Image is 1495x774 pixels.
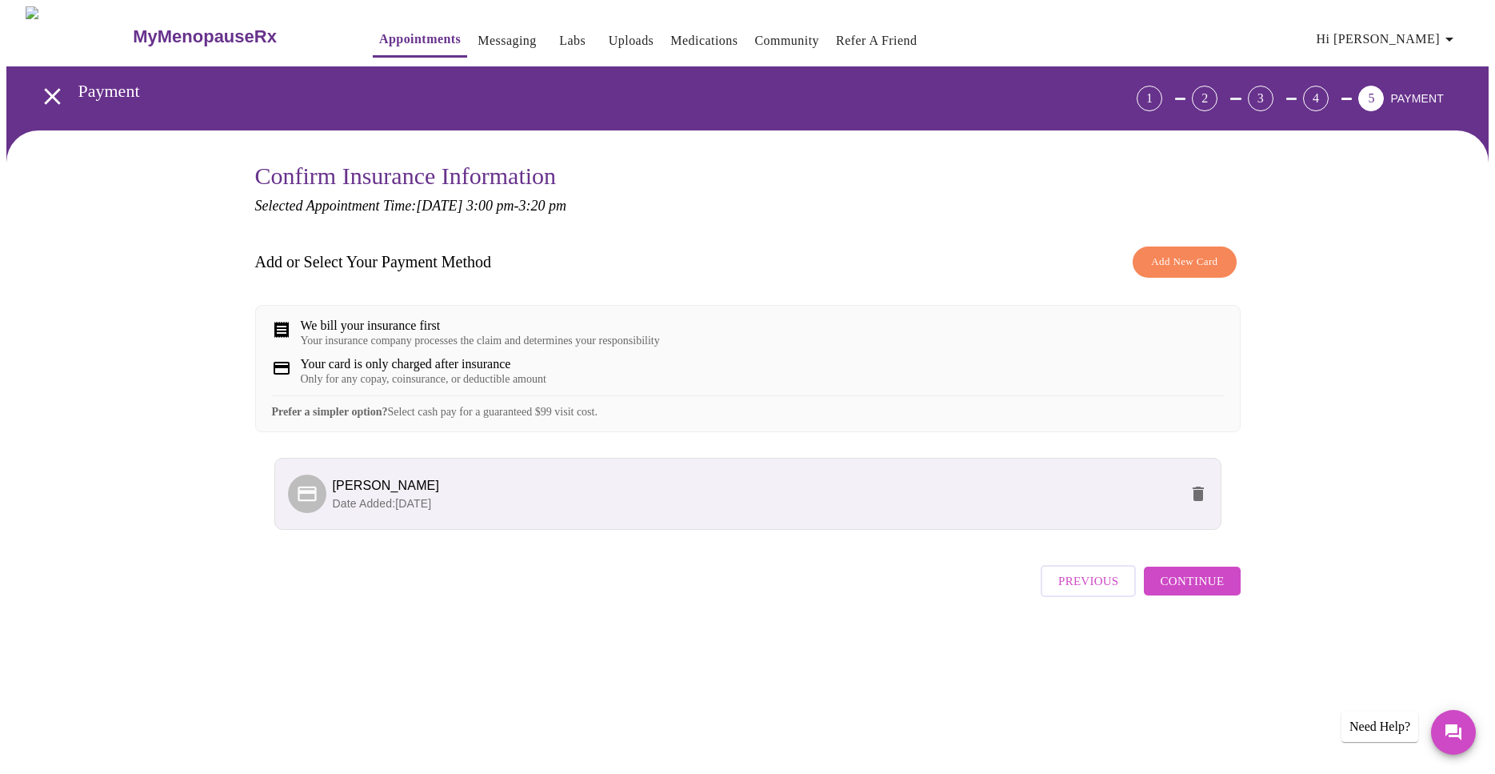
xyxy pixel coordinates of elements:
[1431,710,1476,755] button: Messages
[301,373,546,386] div: Only for any copay, coinsurance, or deductible amount
[255,162,1241,190] h3: Confirm Insurance Information
[471,25,542,57] button: Messaging
[1303,86,1329,111] div: 4
[78,81,1048,102] h3: Payment
[301,319,660,333] div: We bill your insurance first
[664,25,744,57] button: Medications
[272,395,1224,419] div: Select cash pay for a guaranteed $99 visit cost.
[1248,86,1273,111] div: 3
[131,9,341,65] a: MyMenopauseRx
[1192,86,1217,111] div: 2
[272,406,388,418] strong: Prefer a simpler option?
[1133,247,1236,278] button: Add New Card
[301,357,546,371] div: Your card is only charged after insurance
[29,73,76,120] button: open drawer
[1144,567,1240,596] button: Continue
[1041,565,1136,597] button: Previous
[1310,23,1465,55] button: Hi [PERSON_NAME]
[255,253,492,271] h3: Add or Select Your Payment Method
[379,28,461,50] a: Appointments
[1179,475,1217,513] button: delete
[754,30,819,52] a: Community
[373,23,467,58] button: Appointments
[26,6,131,66] img: MyMenopauseRx Logo
[1317,28,1459,50] span: Hi [PERSON_NAME]
[836,30,917,52] a: Refer a Friend
[602,25,661,57] button: Uploads
[333,497,432,510] span: Date Added: [DATE]
[670,30,738,52] a: Medications
[1151,253,1217,271] span: Add New Card
[1137,86,1162,111] div: 1
[748,25,825,57] button: Community
[1058,571,1118,592] span: Previous
[133,26,277,47] h3: MyMenopauseRx
[333,479,440,492] span: [PERSON_NAME]
[1358,86,1384,111] div: 5
[1390,92,1444,105] span: PAYMENT
[301,335,660,347] div: Your insurance company processes the claim and determines your responsibility
[255,198,566,214] em: Selected Appointment Time: [DATE] 3:00 pm - 3:20 pm
[609,30,654,52] a: Uploads
[478,30,536,52] a: Messaging
[559,30,586,52] a: Labs
[1341,712,1418,742] div: Need Help?
[829,25,924,57] button: Refer a Friend
[547,25,598,57] button: Labs
[1160,571,1224,592] span: Continue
